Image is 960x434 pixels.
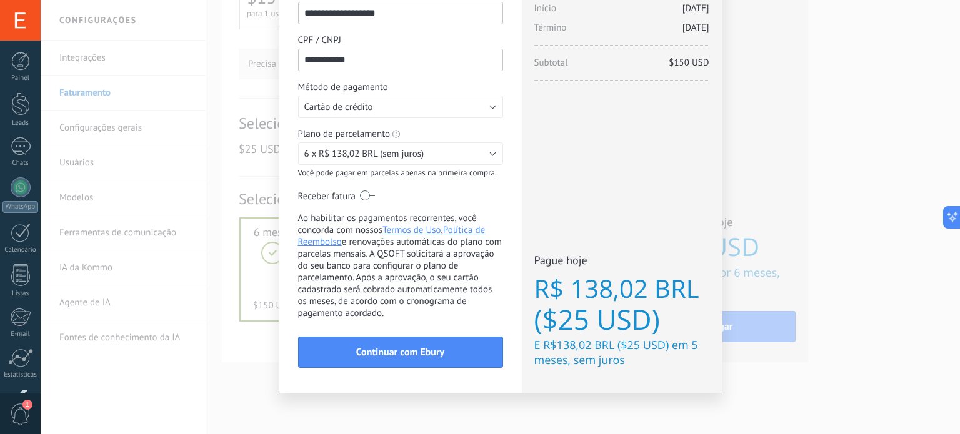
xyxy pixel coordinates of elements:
div: Painel [2,74,39,82]
span: 6 x R$ 138,02 BRL (sem juros) [304,148,424,160]
span: R$ 138,02 BRL [534,271,709,305]
div: WhatsApp [2,201,38,213]
span: Término [534,22,709,41]
button: Cartão de crédito [298,96,503,118]
div: Chats [2,159,39,167]
span: [DATE] [682,2,709,14]
a: Política de Reembolso [298,224,486,248]
div: Leads [2,119,39,127]
div: Listas [2,290,39,298]
span: Cartão de crédito [304,101,373,113]
p: Você pode pagar em parcelas apenas na primeira compra. [298,167,503,178]
div: Estatísticas [2,371,39,379]
a: Termos de Uso [382,224,441,236]
span: [DATE] [682,22,709,34]
label: Plano de parcelamento [298,128,391,140]
p: Ao habilitar os pagamentos recorrentes, você concorda com nossos , e renovações automáticas do pl... [298,212,503,319]
label: Método de pagamento [298,81,503,93]
span: Pague hoje [534,253,709,271]
span: E R$138,02 BRL ($25 USD) em 5 meses, sem juros [534,338,709,368]
span: 1 [22,400,32,410]
span: Continuar com Ebury [356,348,444,357]
button: 6 x R$ 138,02 BRL (sem juros) [298,142,503,165]
div: E-mail [2,330,39,338]
span: Receber fatura [298,190,356,202]
span: ($25 USD) [534,305,709,333]
span: $150 USD [669,57,709,69]
span: Início [534,2,709,22]
div: Calendário [2,246,39,254]
label: CPF / CNPJ [298,34,503,46]
span: Subtotal [534,57,709,76]
button: Continuar com Ebury [298,337,503,368]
